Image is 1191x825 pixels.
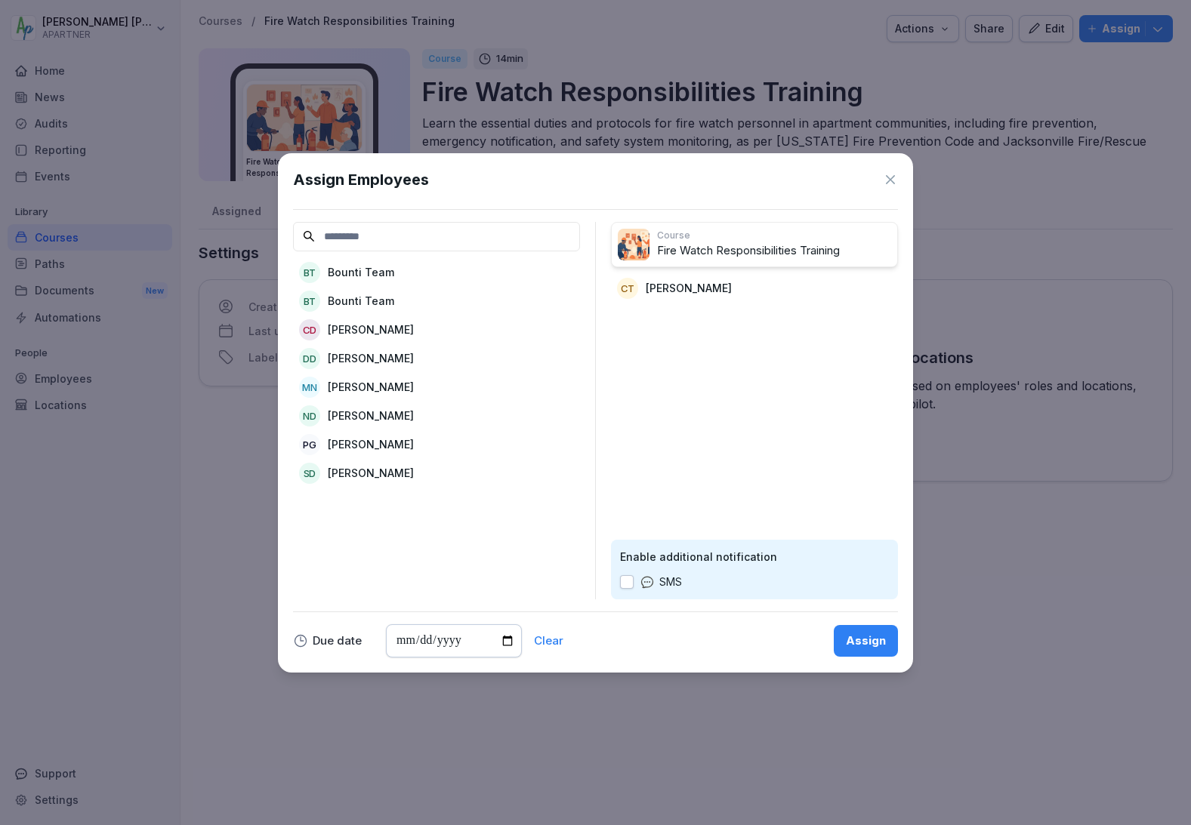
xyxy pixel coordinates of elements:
div: ND [299,405,320,426]
p: Fire Watch Responsibilities Training [657,242,891,260]
div: CT [617,278,638,299]
button: Clear [534,636,563,646]
p: [PERSON_NAME] [328,408,414,423]
p: [PERSON_NAME] [646,280,732,296]
p: Bounti Team [328,264,394,280]
div: Assign [846,633,886,649]
div: BT [299,291,320,312]
div: CD [299,319,320,340]
p: Course [657,229,891,242]
p: [PERSON_NAME] [328,436,414,452]
div: SD [299,463,320,484]
div: BT [299,262,320,283]
p: Due date [313,636,362,646]
h1: Assign Employees [293,168,429,191]
div: PG [299,434,320,455]
p: [PERSON_NAME] [328,322,414,337]
div: DD [299,348,320,369]
p: SMS [659,574,682,590]
p: Enable additional notification [620,549,889,565]
button: Assign [834,625,898,657]
p: Bounti Team [328,293,394,309]
p: [PERSON_NAME] [328,465,414,481]
div: MN [299,377,320,398]
p: [PERSON_NAME] [328,379,414,395]
p: [PERSON_NAME] [328,350,414,366]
